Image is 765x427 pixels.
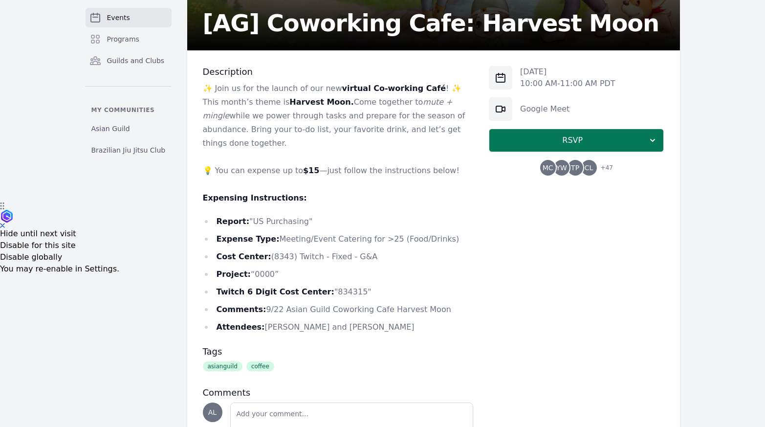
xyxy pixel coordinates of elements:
span: asianguild [203,361,242,371]
h3: Description [203,66,474,78]
span: Programs [107,34,139,44]
strong: Cost Center: [217,252,271,261]
a: Brazilian Jiu Jitsu Club [86,141,172,159]
strong: Comments: [217,305,266,314]
li: "US Purchasing" [203,215,474,228]
li: Meeting/Event Catering for >25 (Food/Drinks) [203,232,474,246]
a: Asian Guild [86,120,172,137]
a: Google Meet [520,104,569,113]
p: 💡 You can expense up to —just follow the instructions below! [203,164,474,178]
em: mute + mingle [203,97,453,120]
h2: [AG] Coworking Cafe: Harvest Moon [203,11,659,35]
li: “0000” [203,268,474,281]
strong: Project: [217,270,251,279]
p: 10:00 AM - 11:00 AM PDT [520,78,615,90]
a: Programs [86,29,172,49]
strong: Expense Type: [217,234,280,244]
button: RSVP [489,129,664,152]
nav: Sidebar [86,8,172,159]
strong: Twitch 6 Digit Cost Center: [217,287,334,296]
li: [PERSON_NAME] and [PERSON_NAME] [203,320,474,334]
p: [DATE] [520,66,615,78]
span: coffee [246,361,274,371]
a: Events [86,8,172,27]
span: CL [585,164,593,171]
strong: Harvest Moon. [289,97,353,107]
li: "834315" [203,285,474,299]
strong: $15 [303,166,319,175]
span: MC [543,164,553,171]
span: + 47 [595,162,613,176]
strong: Expensing Instructions: [203,193,307,202]
span: Events [107,13,130,22]
li: (8343) Twitch - Fixed - G&A [203,250,474,264]
span: RSVP [497,135,648,146]
span: TP [571,164,579,171]
p: My communities [86,106,172,114]
strong: virtual Co-working Café [342,84,446,93]
span: YW [556,164,567,171]
a: Guilds and Clubs [86,51,172,70]
span: AL [208,409,217,416]
span: Asian Guild [91,124,130,134]
h3: Comments [203,387,474,399]
span: Guilds and Clubs [107,56,165,66]
span: Brazilian Jiu Jitsu Club [91,145,166,155]
h3: Tags [203,346,474,358]
p: ✨ Join us for the launch of our new ! ✨ This month’s theme is Come together to while we power thr... [203,82,474,150]
strong: Report: [217,217,250,226]
li: 9/22 Asian Guild Coworking Cafe Harvest Moon [203,303,474,316]
strong: Attendees: [217,322,265,332]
